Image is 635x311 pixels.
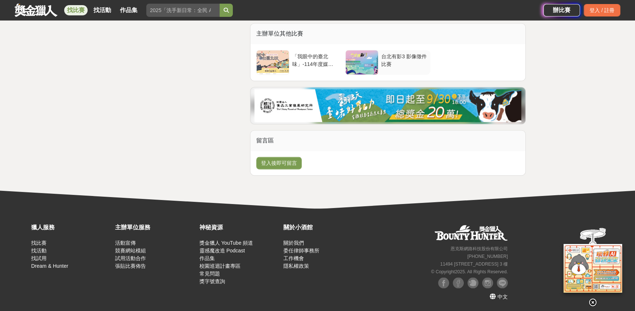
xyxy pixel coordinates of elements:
[31,263,68,269] a: Dream & Hunter
[199,278,225,284] a: 獎字號查詢
[482,277,493,288] img: Instagram
[199,248,245,253] a: 靈感魔改造 Podcast
[199,271,220,277] a: 常見問題
[199,223,279,232] div: 神秘資源
[199,240,253,246] a: 獎金獵人 YouTube 頻道
[283,255,304,261] a: 工作機會
[31,248,47,253] a: 找活動
[199,263,240,269] a: 校園巡迴計畫專區
[64,5,88,15] a: 找比賽
[31,223,111,232] div: 獵人服務
[283,240,304,246] a: 關於我們
[31,255,47,261] a: 找試用
[283,248,319,253] a: 委任律師事務所
[256,50,341,75] a: 「我眼中的臺北味」-114年度媒體近用影片競選
[497,277,508,288] img: LINE
[438,277,449,288] img: Facebook
[115,263,146,269] a: 張貼比賽佈告
[283,223,364,232] div: 關於小酒館
[467,277,478,288] img: Plurk
[283,263,309,269] a: 隱私權政策
[345,50,430,75] a: 台北有影3 影像徵件比賽
[584,4,620,16] div: 登入 / 註冊
[431,269,508,274] small: © Copyright 2025 . All Rights Reserved.
[250,23,525,44] div: 主辦單位其他比賽
[453,277,464,288] img: Facebook
[199,255,214,261] a: 作品集
[91,5,114,15] a: 找活動
[117,5,140,15] a: 作品集
[498,294,508,300] span: 中文
[467,254,508,259] small: [PHONE_NUMBER]
[256,157,302,169] button: 登入後即可留言
[31,240,47,246] a: 找比賽
[381,53,427,67] div: 台北有影3 影像徵件比賽
[115,248,146,253] a: 競賽網站模組
[451,246,508,251] small: 恩克斯網路科技股份有限公司
[115,240,136,246] a: 活動宣傳
[115,255,146,261] a: 試用活動合作
[146,4,220,17] input: 2025「洗手新日常：全民 ALL IN」洗手歌全台徵選
[440,262,508,267] small: 11494 [STREET_ADDRESS] 3 樓
[115,223,195,232] div: 主辦單位服務
[292,53,338,67] div: 「我眼中的臺北味」-114年度媒體近用影片競選
[254,89,521,122] img: e6dbf9e7-1170-4b32-9b88-12c24a1657ac.jpg
[543,4,580,16] a: 辦比賽
[250,130,525,151] div: 留言區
